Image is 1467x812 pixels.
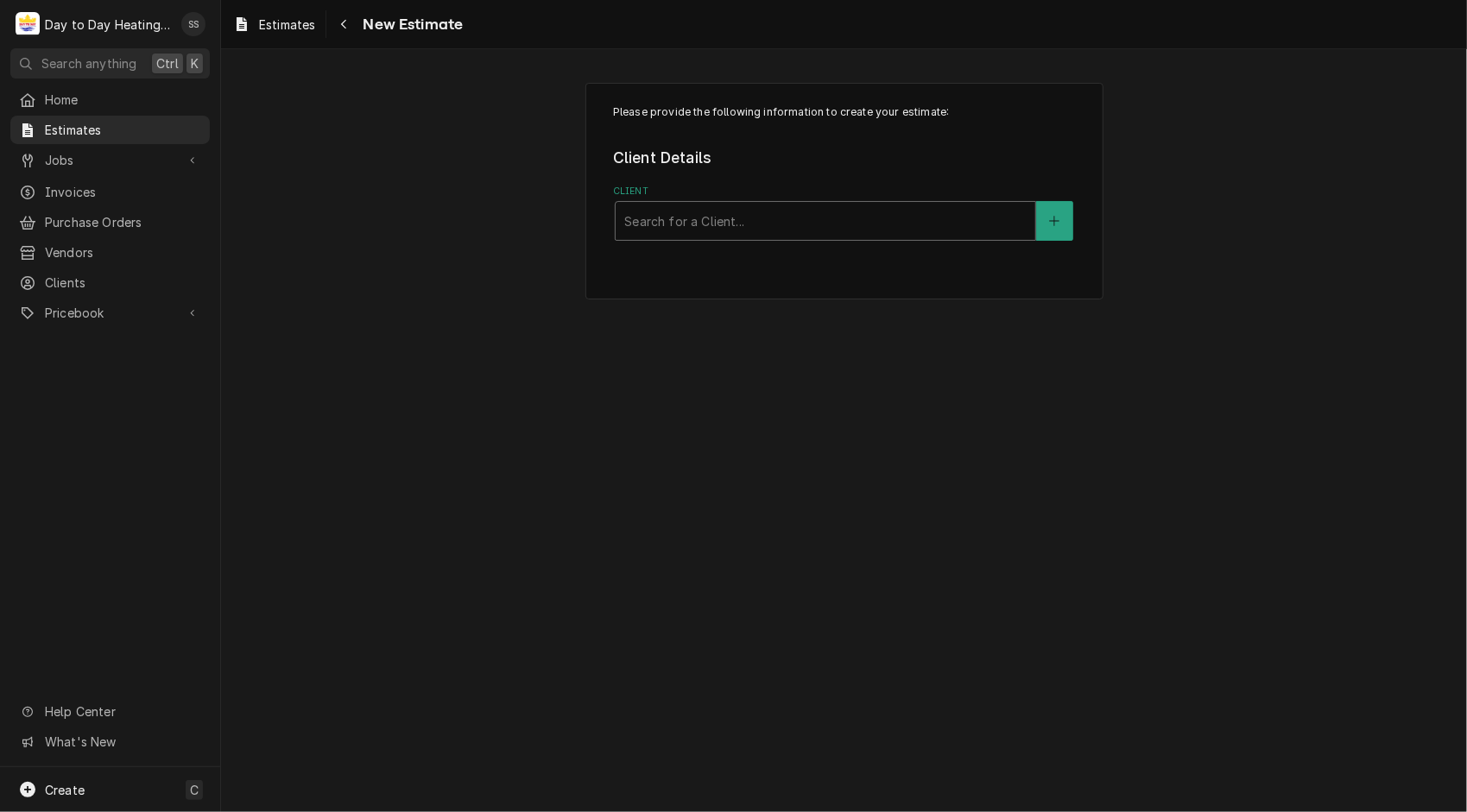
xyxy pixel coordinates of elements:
[156,54,179,72] span: Ctrl
[10,697,210,726] a: Go to Help Center
[10,208,210,236] a: Purchase Orders
[10,178,210,206] a: Invoices
[45,274,201,292] span: Clients
[45,91,201,109] span: Home
[16,12,40,36] div: Day to Day Heating and Cooling's Avatar
[613,185,1075,241] div: Client
[190,781,199,799] span: C
[613,104,1075,120] p: Please provide the following information to create your estimate:
[259,16,315,34] span: Estimates
[10,116,210,144] a: Estimates
[16,12,40,36] div: D
[357,13,463,36] span: New Estimate
[10,268,210,297] a: Clients
[45,213,201,231] span: Purchase Orders
[10,299,210,327] a: Go to Pricebook
[226,10,322,39] a: Estimates
[45,304,175,322] span: Pricebook
[45,783,85,797] span: Create
[1036,201,1072,241] button: Create New Client
[41,54,136,72] span: Search anything
[613,104,1075,241] div: Estimate Create/Update Form
[330,10,357,38] button: Navigate back
[45,151,175,169] span: Jobs
[613,185,1075,198] label: Client
[10,85,210,114] a: Home
[45,243,201,261] span: Vendors
[585,83,1103,299] div: Estimate Create/Update
[10,727,210,756] a: Go to What's New
[181,12,206,36] div: Shaun Smith's Avatar
[45,16,172,34] div: Day to Day Heating and Cooling
[181,12,206,36] div: SS
[45,121,201,139] span: Estimates
[10,238,210,267] a: Vendors
[613,147,1075,169] legend: Client Details
[45,733,199,751] span: What's New
[10,146,210,174] a: Go to Jobs
[1049,215,1059,227] svg: Create New Client
[10,48,210,79] button: Search anythingCtrlK
[45,183,201,201] span: Invoices
[45,702,199,721] span: Help Center
[191,54,199,72] span: K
